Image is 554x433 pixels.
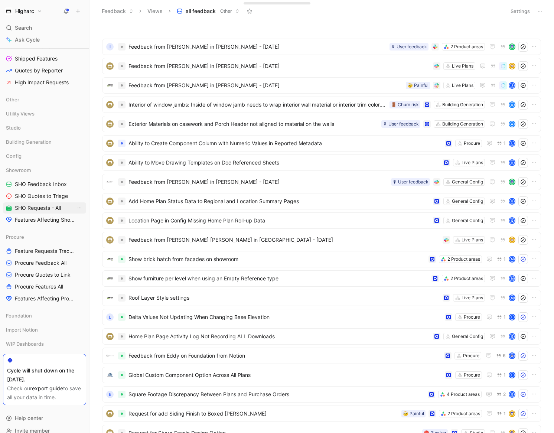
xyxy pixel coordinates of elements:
[3,310,86,321] div: Foundation
[452,82,473,89] div: Live Plans
[509,218,515,223] div: E
[3,108,86,119] div: Utility Views
[504,141,506,146] span: 1
[128,42,387,51] span: Feedback from [PERSON_NAME] in [PERSON_NAME] - [DATE]
[504,315,506,319] span: 1
[102,309,541,325] a: LDelta Values Not Updating When Changing Base ElevationProcure1L
[3,22,86,33] div: Search
[98,6,137,17] button: Feedback
[106,333,114,340] img: logo
[15,35,40,44] span: Ask Cycle
[128,178,388,186] span: Feedback from [PERSON_NAME] in [PERSON_NAME] - [DATE]
[3,34,86,45] a: Ask Cycle
[495,371,507,379] button: 1
[102,367,541,383] a: logoGlobal Custom Component Option Across All PlansProcure1L
[495,313,507,321] button: 1
[128,409,398,418] span: Request for add Siding Finish to Boxed [PERSON_NAME]
[102,251,541,267] a: logoShow brick hatch from facades on showroom2 Product areas1M
[464,371,480,379] div: Procure
[3,122,86,136] div: Studio
[6,124,21,131] span: Studio
[128,390,425,399] span: Square Footage Discrepancy Between Plans and Purchase Orders
[495,390,507,398] button: 2
[3,257,86,268] a: Procure Feedback All
[3,136,86,150] div: Building Generation
[106,198,114,205] img: logo
[106,352,114,359] img: logo
[128,120,378,128] span: Exterior Materials on casework and Porch Header not aligned to material on the walls
[509,121,515,127] div: A
[102,39,541,55] a: IFeedback from [PERSON_NAME] in [PERSON_NAME] - [DATE]2 Product areas🎙 User feedbackavatar
[447,391,480,398] div: 4 Product areas
[128,139,442,148] span: Ability to Create Component Column with Numeric Values in Reported Metadata
[6,138,52,146] span: Building Generation
[462,159,483,166] div: Live Plans
[391,43,427,51] div: 🎙 User feedback
[102,290,541,306] a: logoRoof Layer Style settingsLive PlansM
[102,174,541,190] a: logoFeedback from [PERSON_NAME] in [PERSON_NAME] - [DATE]General Config🎙 User feedbackavatar
[128,274,428,283] span: Show furniture per level when using an Empty Reference type
[220,7,232,15] span: Other
[106,391,114,398] div: E
[509,315,515,320] div: L
[102,232,541,248] a: logoFeedback from [PERSON_NAME] [PERSON_NAME] in [GEOGRAPHIC_DATA] - [DATE]Live Plansavatar
[3,231,86,242] div: Procure
[15,415,43,421] span: Help center
[495,352,507,360] button: 6
[463,352,479,359] div: Procure
[128,371,442,380] span: Global Custom Component Option Across All Plans
[128,235,440,244] span: Feedback from [PERSON_NAME] [PERSON_NAME] in [GEOGRAPHIC_DATA] - [DATE]
[102,386,541,403] a: ESquare Footage Discrepancy Between Plans and Purchase Orders4 Product areas2E
[102,193,541,209] a: logoAdd Home Plan Status Data to Regional and Location Summary PagesGeneral ConfigE
[102,58,541,74] a: logoFeedback from [PERSON_NAME] in [PERSON_NAME] - [DATE]Live Plansavatar
[106,159,114,166] img: logo
[3,310,86,323] div: Foundation
[462,236,483,244] div: Live Plans
[3,231,86,304] div: ProcureFeature Requests TrackerProcure Feedback AllProcure Quotes to LinkProcure Features AllFeat...
[3,293,86,304] a: Features Affecting Procure
[128,332,430,341] span: Home Plan Page Activity Log Not Recording ALL Downloads
[507,6,533,16] button: Settings
[495,410,507,418] button: 1
[128,351,441,360] span: Feedback from Eddy on Foundation from Notion
[106,294,114,302] img: logo
[503,392,506,397] span: 2
[442,101,483,108] div: Building Generation
[6,233,24,241] span: Procure
[128,293,440,302] span: Roof Layer Style settings
[452,198,483,205] div: General Config
[15,192,68,200] span: SHO Quotes to Triage
[3,150,86,162] div: Config
[6,166,31,174] span: Showroom
[509,64,515,69] img: avatar
[509,353,515,358] img: avatar
[504,411,506,416] span: 1
[495,139,507,147] button: 1
[509,44,515,49] img: avatar
[3,65,86,76] a: Quotes by Reporter
[452,62,473,70] div: Live Plans
[15,295,76,302] span: Features Affecting Procure
[173,6,243,17] button: all feedbackOther
[3,136,86,147] div: Building Generation
[407,82,428,89] div: 🤕 Painful
[6,152,22,160] span: Config
[391,101,419,108] div: 🚪 Churn risk
[392,178,428,186] div: 🎙 User feedback
[509,276,515,281] div: M
[106,275,114,282] img: logo
[3,191,86,202] a: SHO Quotes to Triage
[32,385,63,391] a: export guide
[102,348,541,364] a: logoFeedback from Eddy on Foundation from NotionProcure6avatar
[383,120,419,128] div: 🎙 User feedback
[15,259,66,267] span: Procure Feedback All
[15,23,32,32] span: Search
[3,94,86,105] div: Other
[7,384,82,402] div: Check our to save all your data in time.
[102,406,541,422] a: logoRequest for add Siding Finish to Boxed [PERSON_NAME]2 Product areas🤕 Painful1avatar
[102,116,541,132] a: logoExterior Materials on casework and Porch Header not aligned to material on the wallsBuilding ...
[128,81,403,90] span: Feedback from [PERSON_NAME] in [PERSON_NAME] - [DATE]
[464,313,480,321] div: Procure
[509,179,515,185] img: avatar
[509,392,515,397] div: E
